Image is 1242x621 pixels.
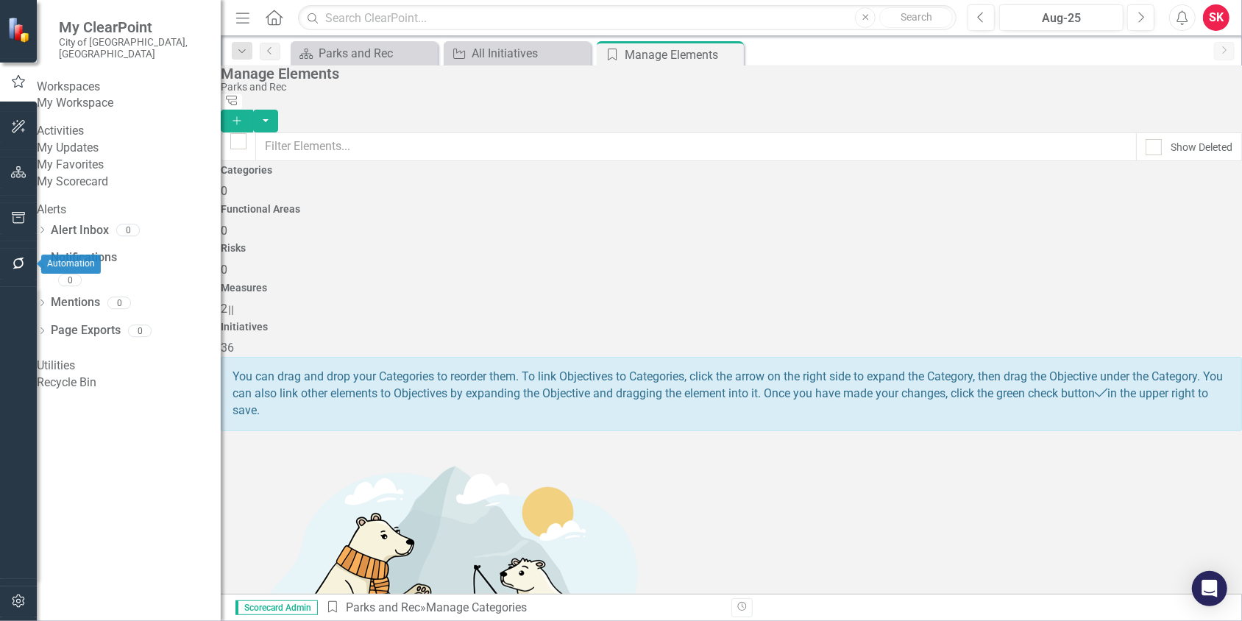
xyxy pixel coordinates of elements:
[1203,4,1229,31] button: SK
[1004,10,1118,27] div: Aug-25
[37,123,221,140] div: Activities
[221,82,1235,93] div: Parks and Rec
[51,222,109,239] a: Alert Inbox
[37,140,221,157] a: My Updates
[1192,571,1227,606] div: Open Intercom Messenger
[221,65,1235,82] div: Manage Elements
[51,294,100,311] a: Mentions
[319,44,434,63] div: Parks and Rec
[51,322,121,339] a: Page Exports
[107,297,131,309] div: 0
[37,174,221,191] a: My Scorecard
[221,204,1242,215] h4: Functional Areas
[37,202,221,219] div: Alerts
[221,243,1242,254] h4: Risks
[37,157,221,174] a: My Favorites
[221,322,1242,333] h4: Initiatives
[37,358,221,375] div: Utilities
[128,324,152,337] div: 0
[999,4,1124,31] button: Aug-25
[41,255,101,274] div: Automation
[298,5,957,31] input: Search ClearPoint...
[37,79,221,96] div: Workspaces
[221,165,1242,176] h4: Categories
[59,36,206,60] small: City of [GEOGRAPHIC_DATA], [GEOGRAPHIC_DATA]
[37,375,221,391] a: Recycle Bin
[58,274,82,287] div: 0
[1171,140,1232,155] div: Show Deleted
[879,7,953,28] button: Search
[221,283,1242,294] h4: Measures
[325,600,720,617] div: » Manage Categories
[472,44,587,63] div: All Initiatives
[51,249,221,266] a: Notifications
[255,132,1137,161] input: Filter Elements...
[447,44,587,63] a: All Initiatives
[625,46,740,64] div: Manage Elements
[901,11,932,23] span: Search
[235,600,318,615] span: Scorecard Admin
[116,224,140,237] div: 0
[221,357,1242,431] div: You can drag and drop your Categories to reorder them. To link Objectives to Categories, click th...
[37,95,221,112] a: My Workspace
[7,17,33,43] img: ClearPoint Strategy
[59,18,206,36] span: My ClearPoint
[346,600,420,614] a: Parks and Rec
[294,44,434,63] a: Parks and Rec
